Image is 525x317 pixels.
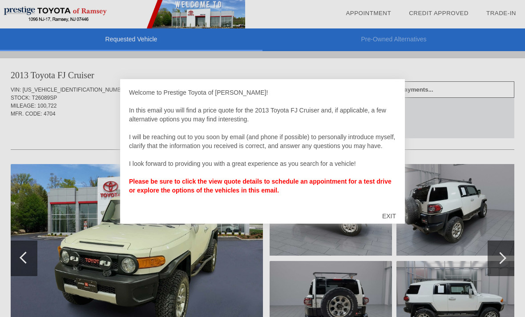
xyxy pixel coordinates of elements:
a: Credit Approved [409,10,468,16]
b: Please be sure to click the view quote details to schedule an appointment for a test drive or exp... [129,178,392,194]
div: Welcome to Prestige Toyota of [PERSON_NAME]! In this email you will find a price quote for the 20... [129,88,396,204]
div: EXIT [373,203,405,229]
a: Appointment [346,10,391,16]
a: Trade-In [486,10,516,16]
